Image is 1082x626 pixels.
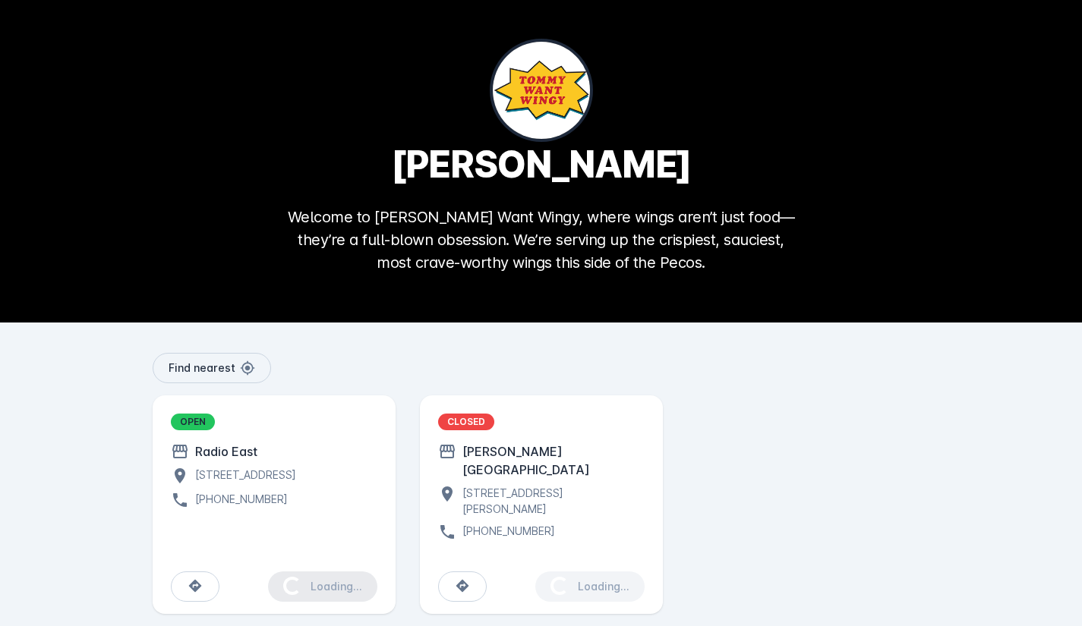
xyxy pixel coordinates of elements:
span: Find nearest [169,363,235,373]
div: [STREET_ADDRESS][PERSON_NAME] [456,485,645,517]
div: [PHONE_NUMBER] [189,491,288,509]
div: CLOSED [438,414,494,430]
div: [PHONE_NUMBER] [456,523,555,541]
div: [PERSON_NAME][GEOGRAPHIC_DATA] [456,442,645,479]
div: OPEN [171,414,215,430]
div: [STREET_ADDRESS] [189,467,296,485]
div: Radio East [189,442,257,461]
